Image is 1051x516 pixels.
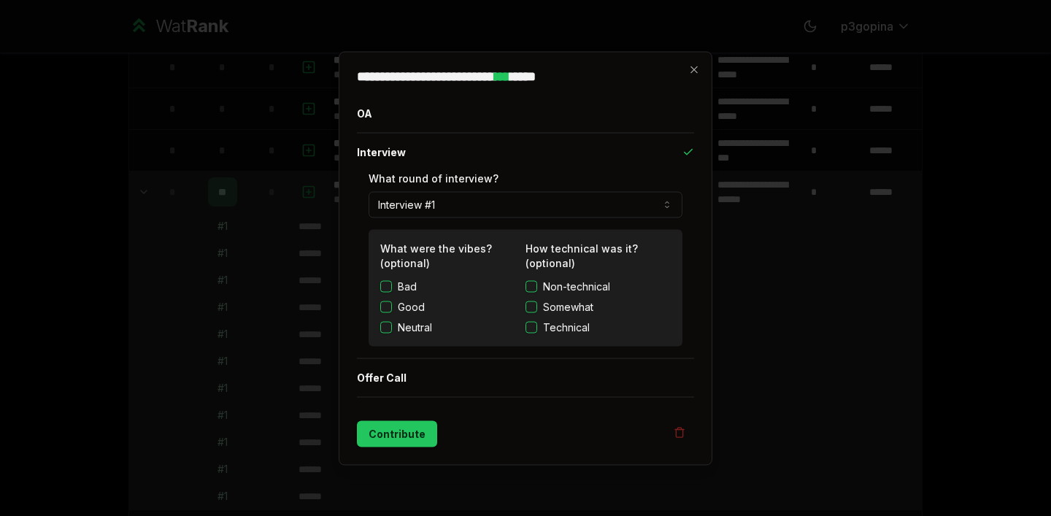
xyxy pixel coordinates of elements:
button: Offer Call [357,358,694,396]
button: Technical [525,321,537,333]
span: Somewhat [543,299,593,314]
label: What were the vibes? (optional) [380,242,492,269]
button: OA [357,94,694,132]
label: Good [398,299,425,314]
label: What round of interview? [369,172,498,184]
button: Contribute [357,420,437,447]
span: Technical [543,320,590,334]
div: Interview [357,171,694,358]
button: Non-technical [525,280,537,292]
label: How technical was it? (optional) [525,242,638,269]
button: Somewhat [525,301,537,312]
span: Non-technical [543,279,610,293]
label: Neutral [398,320,432,334]
label: Bad [398,279,417,293]
button: Interview [357,133,694,171]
